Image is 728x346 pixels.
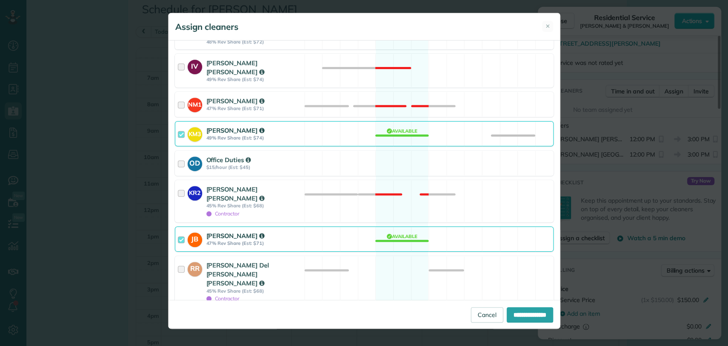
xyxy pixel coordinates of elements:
strong: 49% Rev Share (Est: $74) [206,135,302,141]
strong: RR [188,262,202,274]
strong: Office Duties [206,156,251,164]
strong: IV [188,60,202,72]
strong: 45% Rev Share (Est: $68) [206,288,302,294]
strong: [PERSON_NAME] [PERSON_NAME] [206,185,264,202]
strong: [PERSON_NAME] [206,126,264,134]
strong: KM3 [188,127,202,139]
span: ✕ [545,22,550,30]
a: Cancel [471,307,503,323]
strong: [PERSON_NAME] Del [PERSON_NAME] [PERSON_NAME] [206,261,269,288]
strong: $15/hour (Est: $45) [206,164,302,170]
strong: 49% Rev Share (Est: $74) [206,76,302,82]
strong: [PERSON_NAME] [206,97,264,105]
strong: 47% Rev Share (Est: $71) [206,240,302,246]
span: Contractor [206,295,240,302]
strong: [PERSON_NAME] [PERSON_NAME] [206,59,264,76]
strong: JB [188,233,202,244]
strong: 47% Rev Share (Est: $71) [206,105,302,111]
strong: 45% Rev Share (Est: $68) [206,203,302,209]
strong: [PERSON_NAME] [206,232,264,240]
strong: NM1 [188,98,202,109]
span: Contractor [206,210,240,217]
strong: OD [188,157,202,169]
h5: Assign cleaners [175,21,238,33]
strong: KR2 [188,186,202,198]
strong: 48% Rev Share (Est: $72) [206,39,302,45]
